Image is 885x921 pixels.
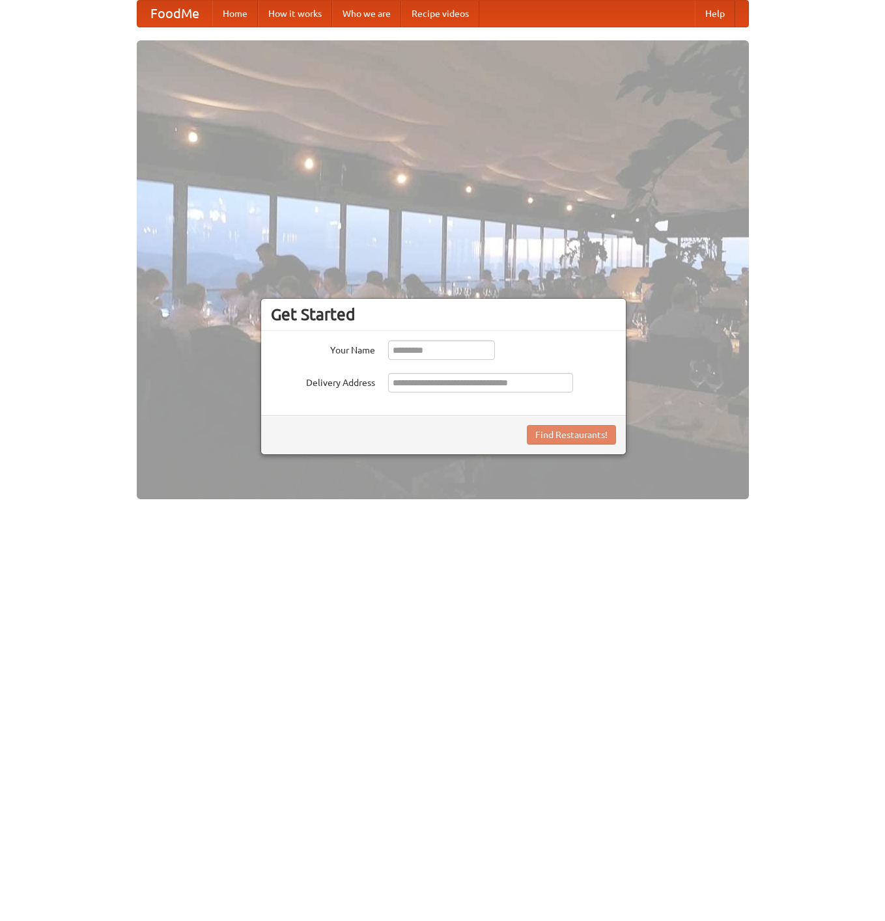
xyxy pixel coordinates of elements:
[695,1,735,27] a: Help
[271,373,375,389] label: Delivery Address
[401,1,479,27] a: Recipe videos
[527,425,616,445] button: Find Restaurants!
[137,1,212,27] a: FoodMe
[271,340,375,357] label: Your Name
[212,1,258,27] a: Home
[271,305,616,324] h3: Get Started
[258,1,332,27] a: How it works
[332,1,401,27] a: Who we are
